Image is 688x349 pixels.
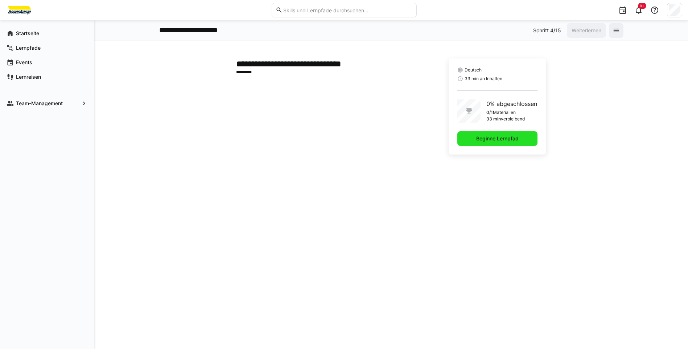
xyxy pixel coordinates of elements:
[283,7,412,13] input: Skills und Lernpfade durchsuchen…
[465,67,482,73] span: Deutsch
[533,27,561,34] p: Schritt 4/15
[640,4,644,8] span: 9+
[486,110,493,115] p: 0/1
[457,131,537,146] button: Beginne Lernpfad
[567,23,606,38] button: Weiterlernen
[570,27,602,34] span: Weiterlernen
[486,116,501,122] p: 33 min
[493,110,516,115] p: Materialien
[465,76,502,82] span: 33 min an Inhalten
[475,135,520,142] span: Beginne Lernpfad
[486,99,537,108] p: 0% abgeschlossen
[501,116,525,122] p: verbleibend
